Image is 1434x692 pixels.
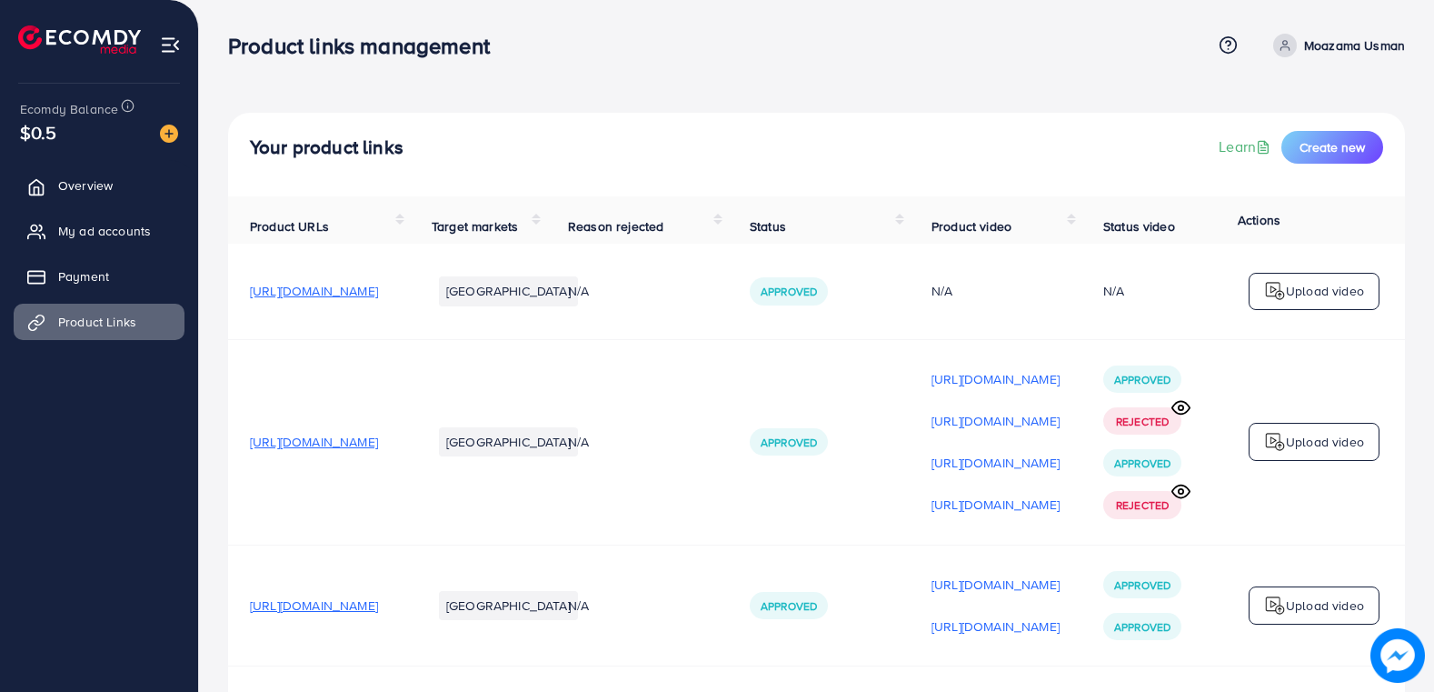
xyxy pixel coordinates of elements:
a: Overview [14,167,184,204]
p: Upload video [1286,280,1364,302]
span: Payment [58,267,109,286]
li: [GEOGRAPHIC_DATA] [439,591,578,620]
p: [URL][DOMAIN_NAME] [931,574,1060,596]
span: $0.5 [20,119,57,145]
span: Product video [931,217,1011,236]
span: N/A [568,597,589,615]
img: image [1370,628,1425,683]
p: [URL][DOMAIN_NAME] [931,616,1060,637]
span: Approved [1114,372,1170,387]
p: Upload video [1286,595,1364,617]
span: Product URLs [250,217,329,236]
span: Overview [58,176,113,195]
span: Status video [1103,217,1175,236]
img: logo [1264,431,1286,453]
button: Create new [1281,131,1383,164]
div: N/A [931,282,1060,300]
img: logo [1264,595,1286,617]
a: Product Links [14,304,184,340]
p: Upload video [1286,431,1364,453]
span: Rejected [1116,414,1169,429]
img: logo [18,25,141,54]
h3: Product links management [228,33,504,59]
span: Rejected [1116,497,1169,513]
p: [URL][DOMAIN_NAME] [931,368,1060,390]
span: [URL][DOMAIN_NAME] [250,282,378,300]
span: Product Links [58,313,136,331]
span: Create new [1300,138,1365,156]
a: Moazama Usman [1266,34,1405,57]
span: [URL][DOMAIN_NAME] [250,433,378,451]
img: menu [160,35,181,55]
span: Approved [761,284,817,299]
div: N/A [1103,282,1124,300]
li: [GEOGRAPHIC_DATA] [439,427,578,456]
p: [URL][DOMAIN_NAME] [931,452,1060,474]
span: Actions [1238,211,1280,229]
a: Learn [1219,136,1274,157]
span: Ecomdy Balance [20,100,118,118]
span: Approved [1114,577,1170,593]
p: Moazama Usman [1304,35,1405,56]
span: [URL][DOMAIN_NAME] [250,597,378,615]
span: N/A [568,433,589,451]
span: Approved [761,435,817,450]
span: Approved [1114,619,1170,635]
img: logo [1264,280,1286,302]
a: My ad accounts [14,213,184,249]
span: Approved [761,598,817,614]
span: Approved [1114,456,1170,471]
p: [URL][DOMAIN_NAME] [931,494,1060,516]
span: My ad accounts [58,222,151,240]
span: Reason rejected [568,217,663,236]
span: Status [750,217,786,236]
span: N/A [568,282,589,300]
img: image [160,125,178,143]
span: Target markets [432,217,518,236]
p: [URL][DOMAIN_NAME] [931,410,1060,432]
h4: Your product links [250,136,403,159]
a: Payment [14,258,184,295]
li: [GEOGRAPHIC_DATA] [439,276,578,306]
